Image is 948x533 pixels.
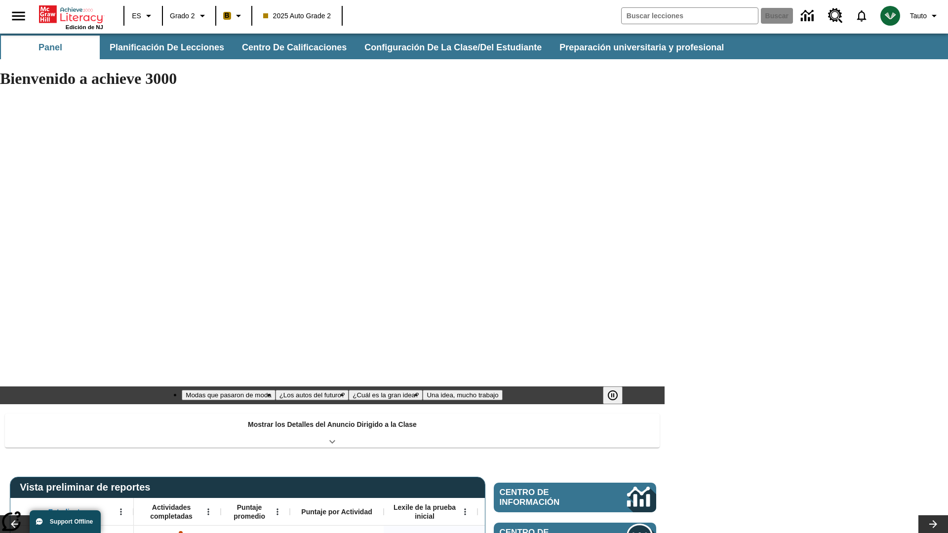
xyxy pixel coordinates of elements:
span: Estudiante [48,507,84,516]
a: Centro de información [494,483,656,512]
button: Centro de calificaciones [234,36,355,59]
button: Abrir menú [201,504,216,519]
span: 2025 Auto Grade 2 [263,11,331,21]
button: Preparación universitaria y profesional [552,36,732,59]
span: Actividades completadas [139,503,204,521]
button: Pausar [603,386,623,404]
button: Perfil/Configuración [906,7,944,25]
button: Diapositiva 1 Modas que pasaron de moda [182,390,275,400]
button: Panel [1,36,100,59]
span: Vista preliminar de reportes [20,482,155,493]
div: Portada [39,3,103,30]
button: Diapositiva 2 ¿Los autos del futuro? [276,390,349,400]
span: Puntaje promedio [226,503,273,521]
button: Boost El color de la clase es anaranjado claro. Cambiar el color de la clase. [219,7,248,25]
span: Edición de NJ [66,24,103,30]
span: B [225,9,230,22]
button: Configuración de la clase/del estudiante [356,36,550,59]
div: Pausar [603,386,632,404]
body: Máximo 600 caracteres Presiona Escape para desactivar la barra de herramientas Presiona Alt + F10... [4,8,144,17]
button: Carrusel de lecciones, seguir [918,515,948,533]
button: Support Offline [30,510,101,533]
button: Abrir menú [270,504,285,519]
p: Mostrar los Detalles del Anuncio Dirigido a la Clase [248,419,417,430]
a: Portada [39,4,103,24]
div: Mostrar los Detalles del Anuncio Dirigido a la Clase [5,414,660,448]
span: Grado 2 [170,11,195,21]
a: Notificaciones [849,3,874,29]
button: Diapositiva 3 ¿Cuál es la gran idea? [349,390,423,400]
span: Lexile de la prueba inicial [389,503,461,521]
button: Abrir menú [458,504,473,519]
img: avatar image [880,6,900,26]
button: Escoja un nuevo avatar [874,3,906,29]
span: Puntaje por Actividad [301,507,372,516]
input: Buscar campo [622,8,758,24]
button: Planificación de lecciones [102,36,232,59]
button: Diapositiva 4 Una idea, mucho trabajo [423,390,502,400]
button: Abrir menú [114,504,128,519]
a: Centro de recursos, Se abrirá en una pestaña nueva. [822,2,849,29]
button: Abrir el menú lateral [4,1,33,31]
a: Centro de información [795,2,822,30]
span: Tauto [910,11,927,21]
button: Grado: Grado 2, Elige un grado [166,7,212,25]
button: Lenguaje: ES, Selecciona un idioma [127,7,159,25]
span: Centro de información [500,488,593,507]
span: Support Offline [50,518,93,525]
span: ES [132,11,141,21]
